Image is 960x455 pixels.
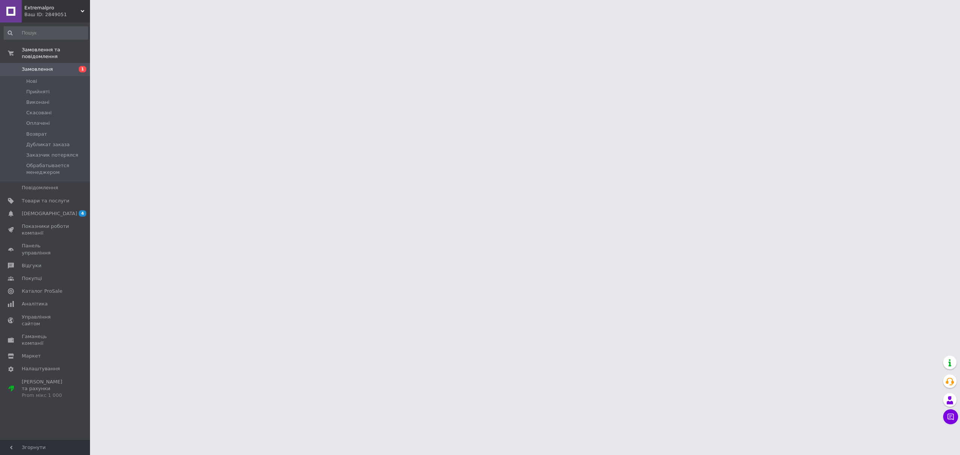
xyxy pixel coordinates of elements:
span: Возврат [26,131,47,138]
span: 4 [79,210,86,217]
span: Покупці [22,275,42,282]
span: Маркет [22,353,41,359]
span: Відгуки [22,262,41,269]
span: Заказчик потерялся [26,152,78,159]
button: Чат з покупцем [943,409,958,424]
span: Дубликат заказа [26,141,70,148]
span: Скасовані [26,109,52,116]
span: Управління сайтом [22,314,69,327]
div: Ваш ID: 2849051 [24,11,90,18]
span: Виконані [26,99,49,106]
span: [DEMOGRAPHIC_DATA] [22,210,77,217]
span: Налаштування [22,365,60,372]
span: Показники роботи компанії [22,223,69,236]
span: Повідомлення [22,184,58,191]
span: Прийняті [26,88,49,95]
span: Нові [26,78,37,85]
span: 1 [79,66,86,72]
div: Prom мікс 1 000 [22,392,69,399]
span: Аналітика [22,301,48,307]
input: Пошук [4,26,88,40]
span: Замовлення [22,66,53,73]
span: Гаманець компанії [22,333,69,347]
span: Замовлення та повідомлення [22,46,90,60]
span: Товари та послуги [22,198,69,204]
span: Каталог ProSale [22,288,62,295]
span: Панель управління [22,242,69,256]
span: Extremalpro [24,4,81,11]
span: [PERSON_NAME] та рахунки [22,379,69,399]
span: Обрабатывается менеджером [26,162,87,176]
span: Оплачені [26,120,50,127]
